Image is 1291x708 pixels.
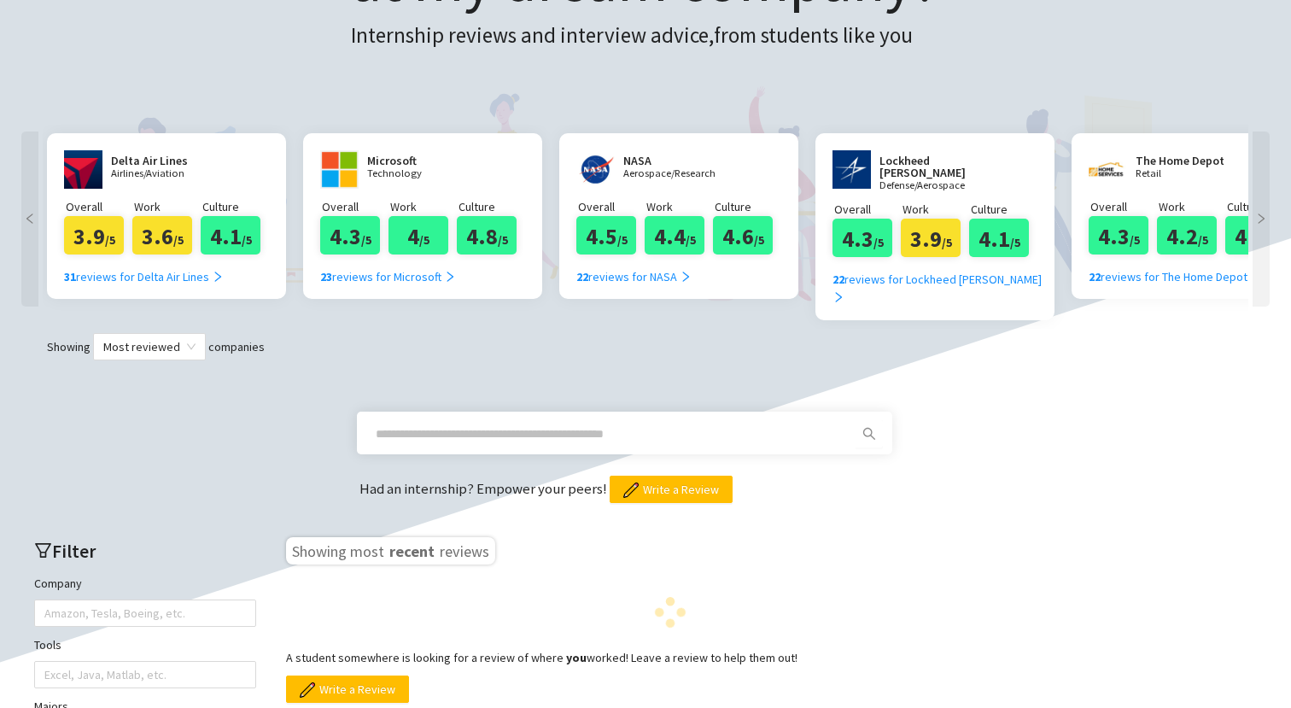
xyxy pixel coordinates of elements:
div: 4.5 [576,216,636,255]
h2: Microsoft [367,155,470,167]
span: right [832,291,844,303]
p: Work [1159,197,1225,216]
div: reviews for NASA [576,267,692,286]
span: Had an internship? Empower your peers! [359,479,610,498]
p: Technology [367,168,470,179]
img: pencil.png [623,483,639,498]
span: filter [34,541,52,559]
div: reviews for Microsoft [320,267,456,286]
span: left [21,213,38,225]
div: 3.6 [132,216,192,255]
span: right [444,271,456,283]
h2: Delta Air Lines [111,155,213,167]
p: Overall [66,197,132,216]
span: /5 [942,235,952,250]
span: /5 [498,232,508,248]
h3: Internship reviews and interview advice, from students like you [351,19,938,53]
p: Airlines/Aviation [111,168,213,179]
p: Work [390,197,457,216]
b: 22 [576,269,588,284]
p: A student somewhere is looking for a review of where worked! Leave a review to help them out! [286,648,1054,667]
span: right [680,271,692,283]
div: 4.2 [1157,216,1217,255]
h2: Filter [34,537,256,565]
span: /5 [361,232,371,248]
span: recent [388,539,436,559]
span: right [212,271,224,283]
p: Retail [1136,168,1238,179]
span: /5 [754,232,764,248]
div: reviews for Lockheed [PERSON_NAME] [832,270,1050,307]
span: /5 [1130,232,1140,248]
a: 23reviews for Microsoft right [320,255,456,286]
span: /5 [686,232,696,248]
div: 4.1 [201,216,260,255]
h2: Lockheed [PERSON_NAME] [879,155,1008,178]
p: Overall [578,197,645,216]
span: /5 [105,232,115,248]
div: 4.8 [1225,216,1285,255]
p: Overall [834,200,901,219]
label: Company [34,574,82,593]
a: 31reviews for Delta Air Lines right [64,255,224,286]
span: Write a Review [643,480,719,499]
h2: The Home Depot [1136,155,1238,167]
span: Most reviewed [103,334,196,360]
a: 22reviews for The Home Depot right [1089,255,1262,286]
a: 22reviews for NASA right [576,255,692,286]
h2: NASA [623,155,726,167]
img: pencil.png [300,682,315,698]
p: Culture [971,200,1037,219]
div: Showing companies [17,333,1274,360]
p: Overall [322,197,388,216]
span: Write a Review [319,680,395,699]
div: 4.3 [832,219,892,257]
p: Culture [202,197,269,216]
img: nasa.gov [576,150,615,189]
img: www.lockheedmartin.com [832,150,871,189]
div: 3.9 [64,216,124,255]
p: Aerospace/Research [623,168,726,179]
h3: Showing most reviews [286,537,495,565]
div: 4.8 [457,216,517,255]
span: /5 [419,232,429,248]
b: you [566,650,587,665]
b: 22 [1089,269,1101,284]
b: 31 [64,269,76,284]
span: /5 [1198,232,1208,248]
span: search [856,427,882,441]
div: 4.3 [1089,216,1148,255]
div: 4.4 [645,216,704,255]
img: www.microsoft.com [320,150,359,189]
p: Culture [715,197,781,216]
div: reviews for Delta Air Lines [64,267,224,286]
b: 23 [320,269,332,284]
span: /5 [173,232,184,248]
span: /5 [1010,235,1020,250]
div: 4.6 [713,216,773,255]
span: right [1253,213,1270,225]
p: Overall [1090,197,1157,216]
div: 3.9 [901,219,961,257]
button: Write a Review [286,676,409,703]
p: Defense/Aerospace [879,180,1008,191]
a: 22reviews for Lockheed [PERSON_NAME] right [832,257,1050,307]
p: Work [646,197,713,216]
button: search [856,420,883,448]
p: Work [903,200,969,219]
span: /5 [873,235,884,250]
span: /5 [242,232,252,248]
button: Write a Review [610,476,733,503]
input: Tools [44,664,48,685]
div: 4 [388,216,448,255]
p: Culture [459,197,525,216]
div: 4.1 [969,219,1029,257]
div: reviews for The Home Depot [1089,267,1262,286]
p: Work [134,197,201,216]
label: Tools [34,635,61,654]
span: /5 [617,232,628,248]
div: 4.3 [320,216,380,255]
b: 22 [832,272,844,287]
